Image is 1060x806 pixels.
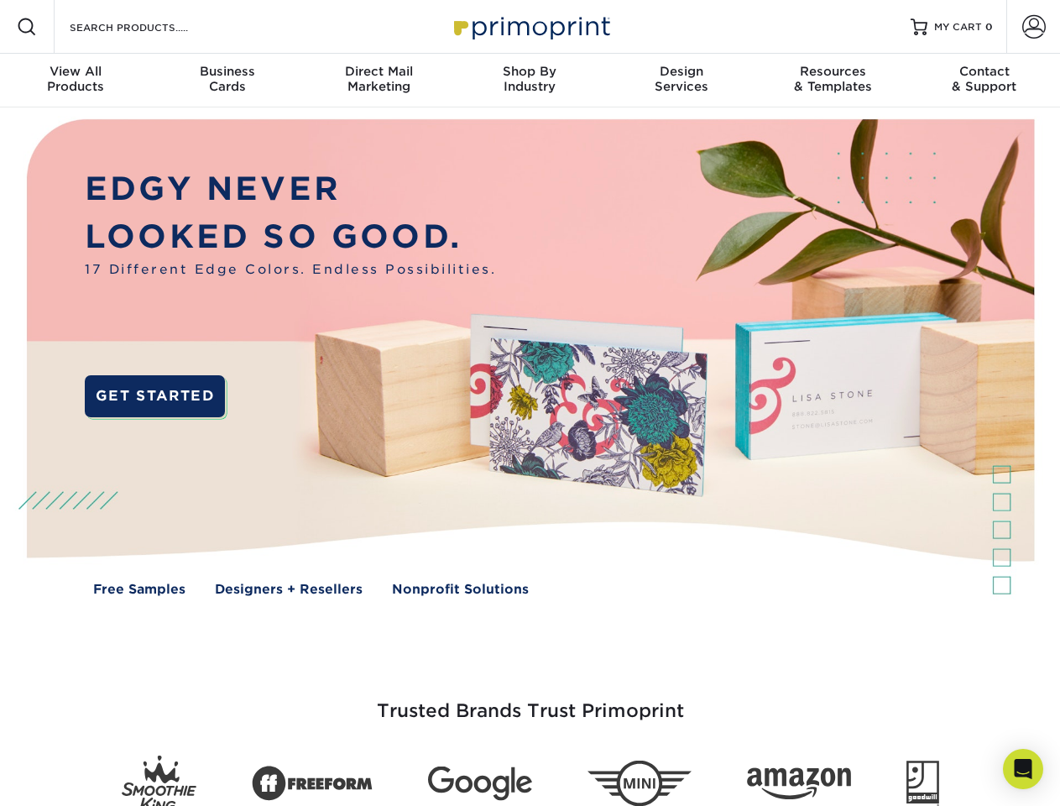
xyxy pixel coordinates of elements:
input: SEARCH PRODUCTS..... [68,17,232,37]
a: Designers + Resellers [215,580,363,599]
h3: Trusted Brands Trust Primoprint [39,660,1021,742]
p: LOOKED SO GOOD. [85,213,496,261]
img: Primoprint [446,8,614,44]
a: BusinessCards [151,54,302,107]
span: 17 Different Edge Colors. Endless Possibilities. [85,260,496,280]
a: Shop ByIndustry [454,54,605,107]
img: Google [428,767,532,801]
a: Contact& Support [909,54,1060,107]
a: GET STARTED [85,375,225,417]
div: Marketing [303,64,454,94]
a: Free Samples [93,580,185,599]
span: Shop By [454,64,605,79]
div: Cards [151,64,302,94]
p: EDGY NEVER [85,165,496,213]
a: Direct MailMarketing [303,54,454,107]
span: Contact [909,64,1060,79]
a: Resources& Templates [757,54,908,107]
span: Business [151,64,302,79]
a: Nonprofit Solutions [392,580,529,599]
div: & Templates [757,64,908,94]
iframe: Google Customer Reviews [4,755,143,800]
div: Open Intercom Messenger [1003,749,1043,789]
div: Industry [454,64,605,94]
span: 0 [985,21,993,33]
a: DesignServices [606,54,757,107]
img: Amazon [747,768,851,800]
div: Services [606,64,757,94]
img: Goodwill [906,761,939,806]
span: Direct Mail [303,64,454,79]
span: Resources [757,64,908,79]
div: & Support [909,64,1060,94]
span: Design [606,64,757,79]
span: MY CART [934,20,982,34]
